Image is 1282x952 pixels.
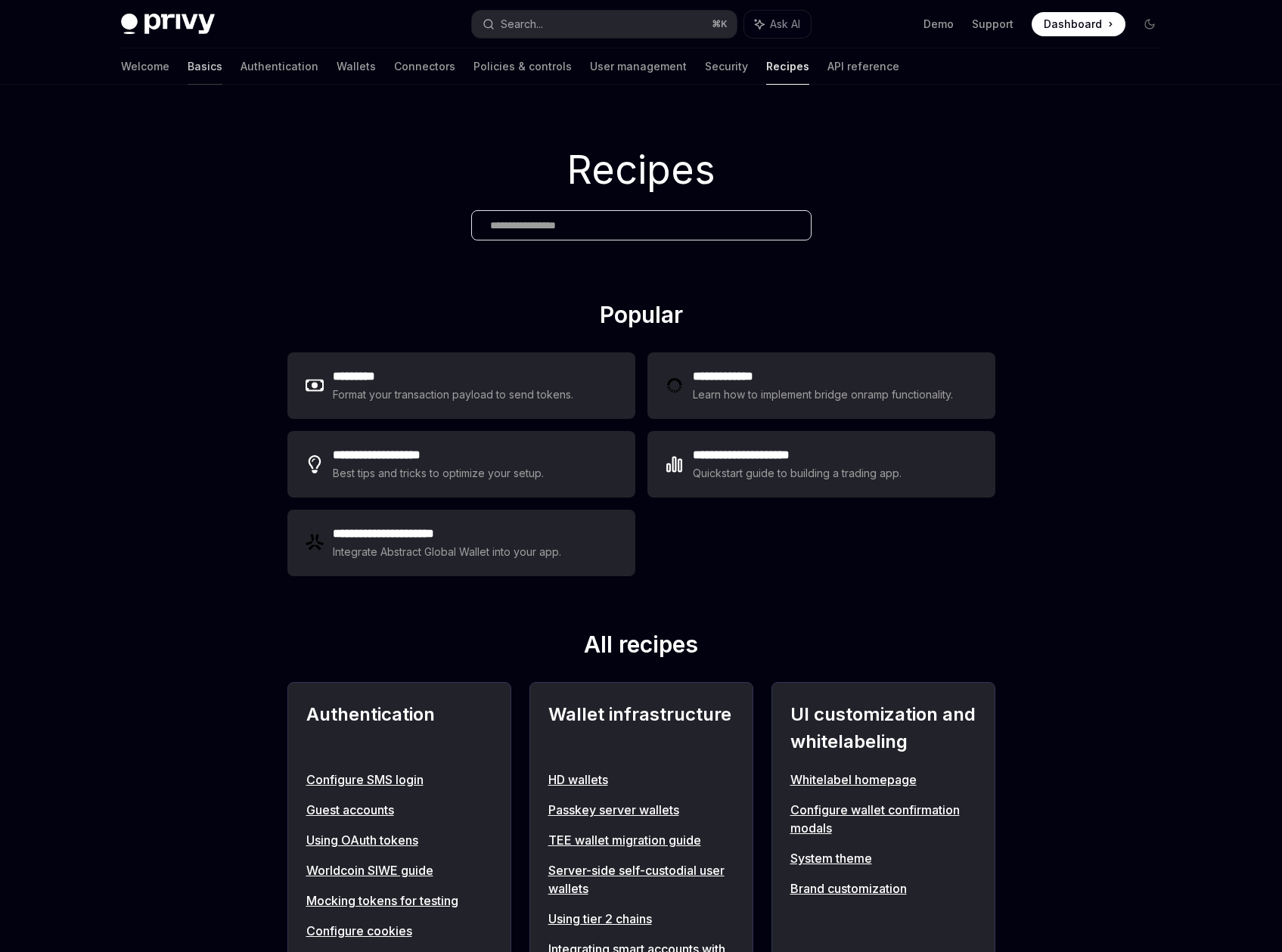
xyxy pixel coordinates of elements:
[306,861,492,879] a: Worldcoin SIWE guide
[333,543,563,561] div: Integrate Abstract Global Wallet into your app.
[647,352,995,419] a: **** **** ***Learn how to implement bridge onramp functionality.
[473,48,572,85] a: Policies & controls
[548,801,734,819] a: Passkey server wallets
[306,922,492,940] a: Configure cookies
[333,464,546,482] div: Best tips and tricks to optimize your setup.
[306,801,492,819] a: Guest accounts
[121,14,215,35] img: dark logo
[472,11,737,38] button: Search...⌘K
[1032,12,1125,36] a: Dashboard
[548,701,734,755] h2: Wallet infrastructure
[972,17,1013,32] a: Support
[827,48,899,85] a: API reference
[766,48,809,85] a: Recipes
[394,48,455,85] a: Connectors
[241,48,318,85] a: Authentication
[744,11,811,38] button: Ask AI
[790,771,976,789] a: Whitelabel homepage
[287,352,635,419] a: **** ****Format your transaction payload to send tokens.
[923,17,954,32] a: Demo
[693,464,902,482] div: Quickstart guide to building a trading app.
[1138,12,1162,36] button: Toggle dark mode
[501,15,543,33] div: Search...
[188,48,222,85] a: Basics
[770,17,800,32] span: Ask AI
[712,18,728,30] span: ⌘ K
[790,849,976,867] a: System theme
[548,861,734,898] a: Server-side self-custodial user wallets
[287,301,995,334] h2: Popular
[287,631,995,664] h2: All recipes
[590,48,687,85] a: User management
[306,771,492,789] a: Configure SMS login
[333,386,574,404] div: Format your transaction payload to send tokens.
[790,801,976,837] a: Configure wallet confirmation modals
[693,386,958,404] div: Learn how to implement bridge onramp functionality.
[121,48,169,85] a: Welcome
[548,831,734,849] a: TEE wallet migration guide
[1044,17,1102,32] span: Dashboard
[306,831,492,849] a: Using OAuth tokens
[306,892,492,910] a: Mocking tokens for testing
[306,701,492,755] h2: Authentication
[548,910,734,928] a: Using tier 2 chains
[337,48,376,85] a: Wallets
[548,771,734,789] a: HD wallets
[790,701,976,755] h2: UI customization and whitelabeling
[790,879,976,898] a: Brand customization
[705,48,748,85] a: Security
